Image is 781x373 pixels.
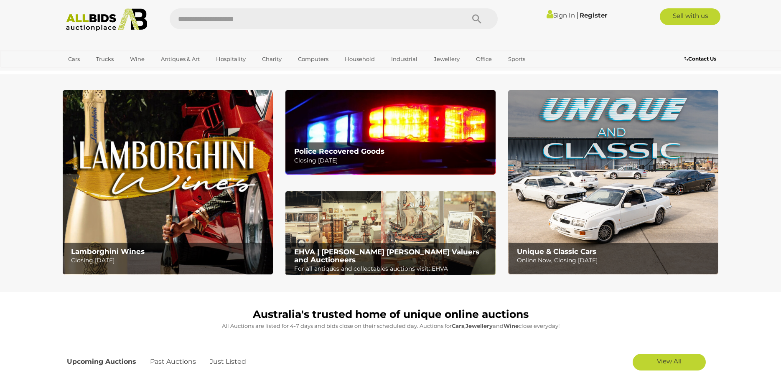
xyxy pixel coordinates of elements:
[580,11,607,19] a: Register
[71,255,268,266] p: Closing [DATE]
[294,147,384,155] b: Police Recovered Goods
[294,155,491,166] p: Closing [DATE]
[211,52,251,66] a: Hospitality
[91,52,119,66] a: Trucks
[508,90,718,274] a: Unique & Classic Cars Unique & Classic Cars Online Now, Closing [DATE]
[452,322,464,329] strong: Cars
[547,11,575,19] a: Sign In
[503,52,531,66] a: Sports
[504,322,519,329] strong: Wine
[576,10,578,20] span: |
[294,248,479,264] b: EHVA | [PERSON_NAME] [PERSON_NAME] Valuers and Auctioneers
[684,56,716,62] b: Contact Us
[294,264,491,274] p: For all antiques and collectables auctions visit: EHVA
[517,247,596,256] b: Unique & Classic Cars
[466,322,493,329] strong: Jewellery
[456,8,498,29] button: Search
[660,8,720,25] a: Sell with us
[67,309,715,320] h1: Australia's trusted home of unique online auctions
[71,247,145,256] b: Lamborghini Wines
[508,90,718,274] img: Unique & Classic Cars
[63,90,273,274] a: Lamborghini Wines Lamborghini Wines Closing [DATE]
[428,52,465,66] a: Jewellery
[633,354,706,370] a: View All
[517,255,714,266] p: Online Now, Closing [DATE]
[67,321,715,331] p: All Auctions are listed for 4-7 days and bids close on their scheduled day. Auctions for , and cl...
[61,8,152,31] img: Allbids.com.au
[285,90,496,174] img: Police Recovered Goods
[684,54,718,63] a: Contact Us
[293,52,334,66] a: Computers
[339,52,380,66] a: Household
[63,52,85,66] a: Cars
[63,66,133,80] a: [GEOGRAPHIC_DATA]
[257,52,287,66] a: Charity
[285,90,496,174] a: Police Recovered Goods Police Recovered Goods Closing [DATE]
[285,191,496,276] img: EHVA | Evans Hastings Valuers and Auctioneers
[657,357,682,365] span: View All
[125,52,150,66] a: Wine
[155,52,205,66] a: Antiques & Art
[471,52,497,66] a: Office
[386,52,423,66] a: Industrial
[63,90,273,274] img: Lamborghini Wines
[285,191,496,276] a: EHVA | Evans Hastings Valuers and Auctioneers EHVA | [PERSON_NAME] [PERSON_NAME] Valuers and Auct...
